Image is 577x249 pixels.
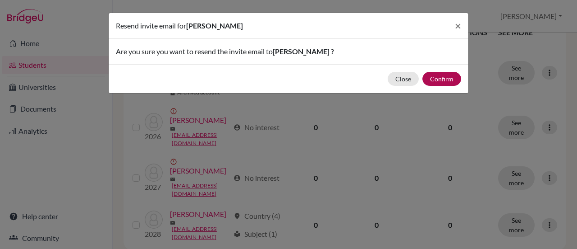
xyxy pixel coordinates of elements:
button: Close [388,72,419,86]
span: × [455,19,461,32]
button: Confirm [422,72,461,86]
button: Close [448,13,468,38]
p: Are you sure you want to resend the invite email to [116,46,461,57]
span: Resend invite email for [116,21,186,30]
span: [PERSON_NAME] ? [273,47,334,56]
span: [PERSON_NAME] [186,21,243,30]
